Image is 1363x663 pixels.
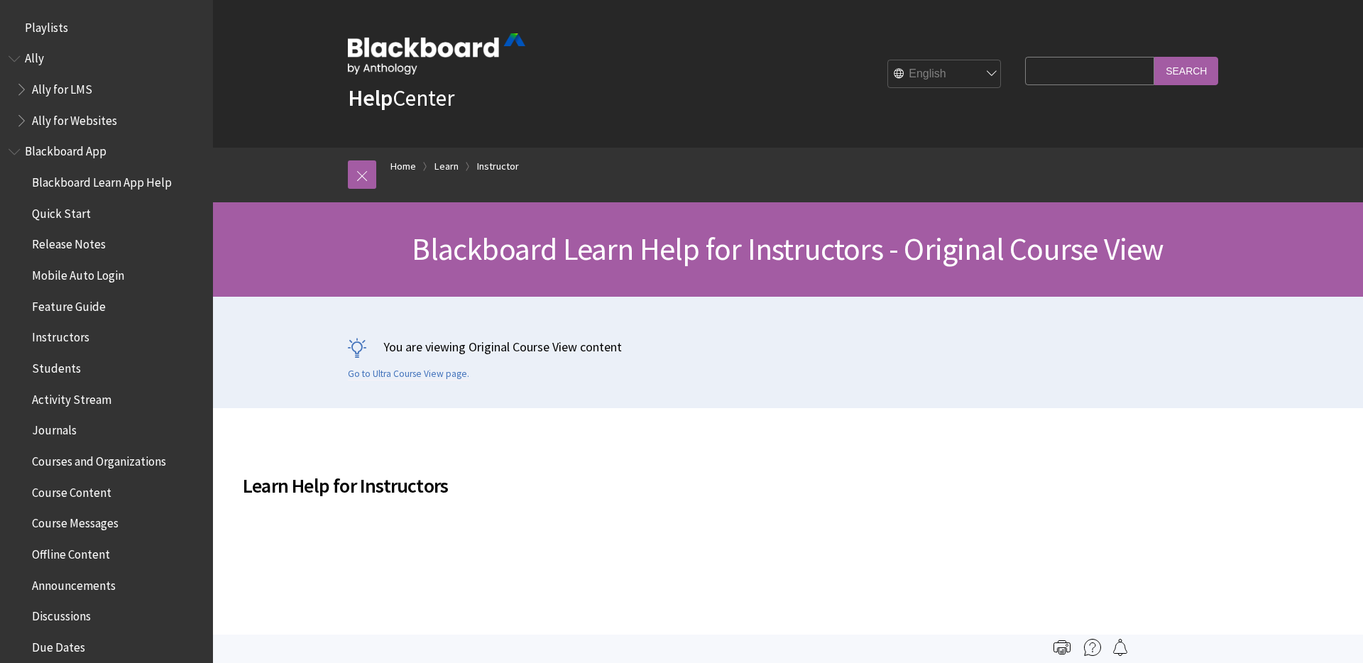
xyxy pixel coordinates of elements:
[32,542,110,561] span: Offline Content
[348,84,454,112] a: HelpCenter
[32,109,117,128] span: Ally for Websites
[1053,639,1071,656] img: Print
[32,263,124,283] span: Mobile Auto Login
[434,158,459,175] a: Learn
[32,202,91,221] span: Quick Start
[1112,639,1129,656] img: Follow this page
[32,356,81,376] span: Students
[477,158,519,175] a: Instructor
[888,60,1002,89] select: Site Language Selector
[348,368,469,380] a: Go to Ultra Course View page.
[32,419,77,438] span: Journals
[243,471,1123,500] span: Learn Help for Instructors
[1154,57,1218,84] input: Search
[390,158,416,175] a: Home
[32,604,91,623] span: Discussions
[9,47,204,133] nav: Book outline for Anthology Ally Help
[25,47,44,66] span: Ally
[32,574,116,593] span: Announcements
[412,229,1164,268] span: Blackboard Learn Help for Instructors - Original Course View
[32,635,85,654] span: Due Dates
[348,338,1228,356] p: You are viewing Original Course View content
[9,16,204,40] nav: Book outline for Playlists
[32,481,111,500] span: Course Content
[32,449,166,469] span: Courses and Organizations
[25,16,68,35] span: Playlists
[32,295,106,314] span: Feature Guide
[25,140,106,159] span: Blackboard App
[32,326,89,345] span: Instructors
[1084,639,1101,656] img: More help
[348,33,525,75] img: Blackboard by Anthology
[32,388,111,407] span: Activity Stream
[32,170,172,190] span: Blackboard Learn App Help
[32,512,119,531] span: Course Messages
[32,77,92,97] span: Ally for LMS
[348,84,393,112] strong: Help
[32,233,106,252] span: Release Notes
